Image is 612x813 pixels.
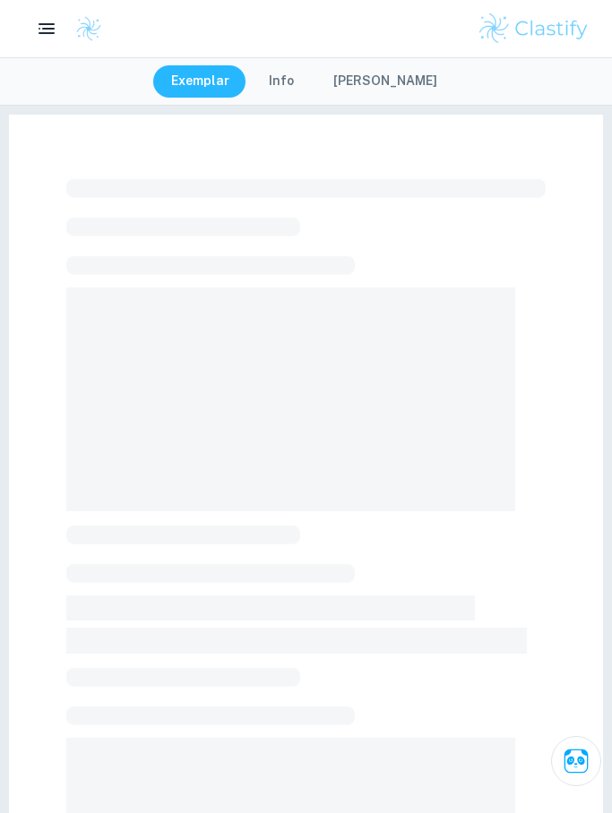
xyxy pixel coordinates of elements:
[153,65,247,98] button: Exemplar
[75,15,102,42] img: Clastify logo
[315,65,455,98] button: [PERSON_NAME]
[65,15,102,42] a: Clastify logo
[477,11,590,47] img: Clastify logo
[251,65,312,98] button: Info
[551,736,601,786] button: Ask Clai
